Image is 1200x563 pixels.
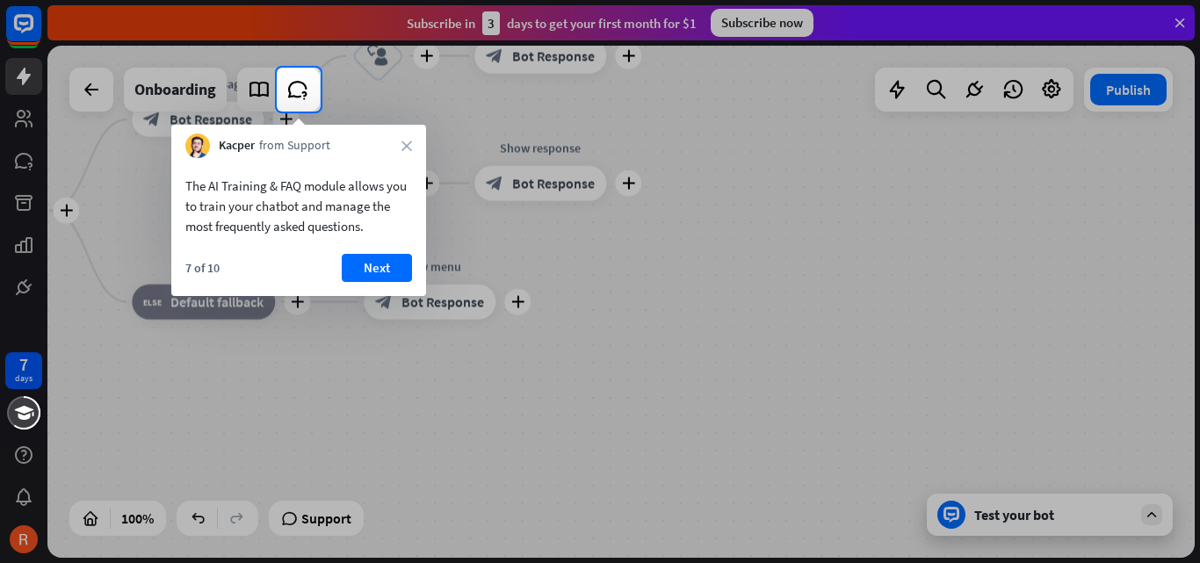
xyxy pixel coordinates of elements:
div: The AI Training & FAQ module allows you to train your chatbot and manage the most frequently aske... [185,176,412,236]
span: from Support [259,137,330,155]
span: Kacper [219,137,255,155]
i: close [401,141,412,151]
button: Open LiveChat chat widget [14,7,67,60]
button: Next [342,254,412,282]
div: 7 of 10 [185,260,220,276]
